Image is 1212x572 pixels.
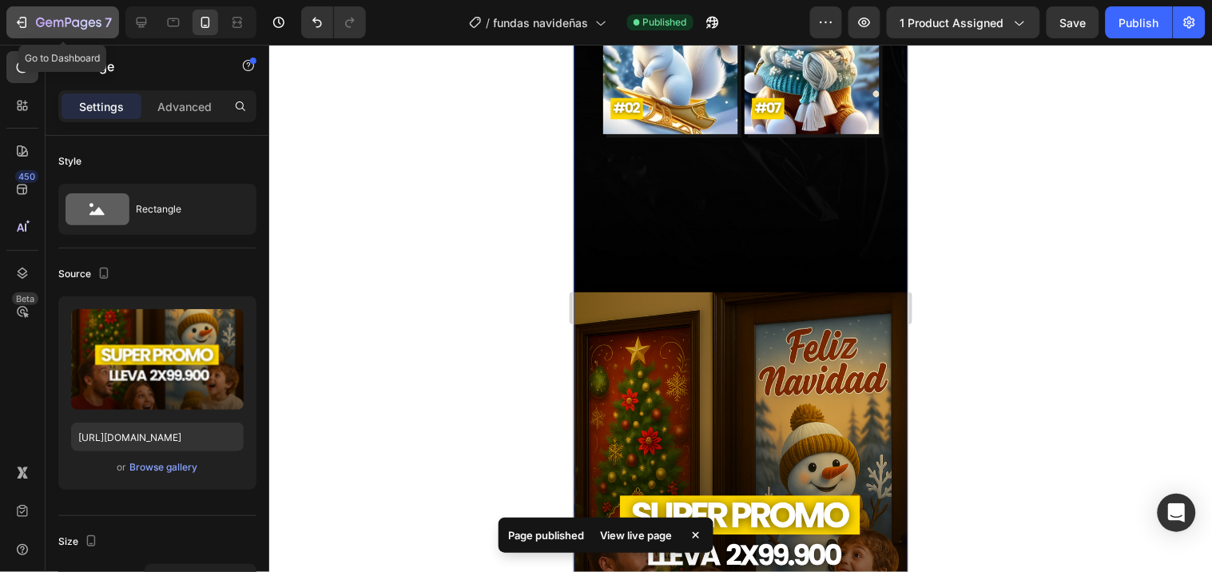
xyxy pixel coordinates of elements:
[71,423,244,451] input: https://example.com/image.jpg
[58,531,101,553] div: Size
[1060,16,1087,30] span: Save
[136,191,233,228] div: Rectangle
[487,14,491,31] span: /
[900,14,1004,31] span: 1 product assigned
[1047,6,1099,38] button: Save
[494,14,589,31] span: fundas navideñas
[301,6,366,38] div: Undo/Redo
[58,264,113,285] div: Source
[12,292,38,305] div: Beta
[105,13,112,32] p: 7
[129,460,197,475] div: Browse gallery
[1158,494,1196,532] div: Open Intercom Messenger
[157,98,212,115] p: Advanced
[117,458,125,477] span: or
[129,459,198,475] button: Browse gallery
[6,6,119,38] button: 7
[590,524,682,546] div: View live page
[79,98,124,115] p: Settings
[71,309,244,410] img: preview-image
[77,57,213,76] p: Image
[887,6,1040,38] button: 1 product assigned
[508,527,584,543] p: Page published
[58,154,81,169] div: Style
[574,45,908,572] iframe: Design area
[1106,6,1173,38] button: Publish
[15,170,38,183] div: 450
[1119,14,1159,31] div: Publish
[643,15,687,30] span: Published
